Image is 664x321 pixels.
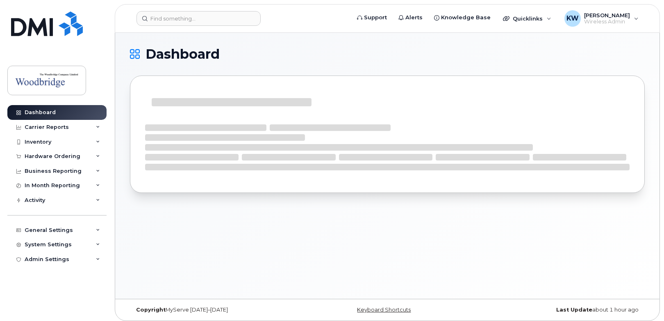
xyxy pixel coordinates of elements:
div: MyServe [DATE]–[DATE] [130,307,302,313]
div: about 1 hour ago [473,307,645,313]
strong: Last Update [556,307,592,313]
a: Keyboard Shortcuts [357,307,411,313]
strong: Copyright [136,307,166,313]
span: Dashboard [146,48,220,60]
